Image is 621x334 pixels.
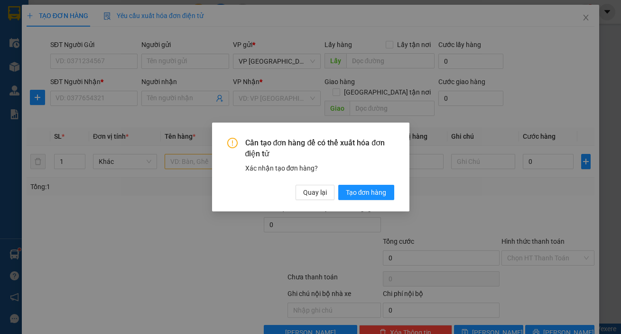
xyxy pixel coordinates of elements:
button: Quay lại [296,185,334,200]
span: Tạo đơn hàng [346,187,387,198]
span: exclamation-circle [227,138,238,148]
span: Cần tạo đơn hàng để có thể xuất hóa đơn điện tử [245,138,394,159]
div: Xác nhận tạo đơn hàng? [245,163,394,173]
span: Quay lại [303,187,327,198]
button: Tạo đơn hàng [338,185,394,200]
